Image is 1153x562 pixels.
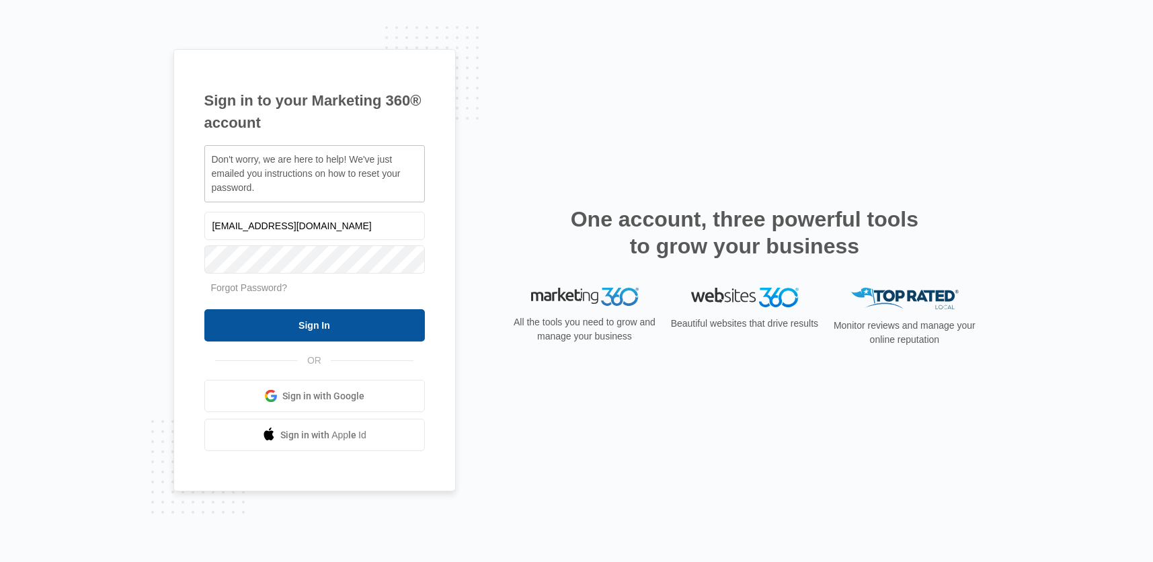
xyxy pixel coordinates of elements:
img: Top Rated Local [851,288,959,310]
a: Forgot Password? [211,282,288,293]
span: OR [298,354,331,368]
h1: Sign in to your Marketing 360® account [204,89,425,134]
img: Websites 360 [691,288,799,307]
a: Sign in with Apple Id [204,419,425,451]
h2: One account, three powerful tools to grow your business [567,206,923,259]
span: Sign in with Apple Id [280,428,366,442]
img: Marketing 360 [531,288,639,307]
p: Monitor reviews and manage your online reputation [830,319,980,347]
p: Beautiful websites that drive results [670,317,820,331]
span: Don't worry, we are here to help! We've just emailed you instructions on how to reset your password. [212,154,401,193]
input: Sign In [204,309,425,342]
input: Email [204,212,425,240]
span: Sign in with Google [282,389,364,403]
a: Sign in with Google [204,380,425,412]
p: All the tools you need to grow and manage your business [510,315,660,344]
